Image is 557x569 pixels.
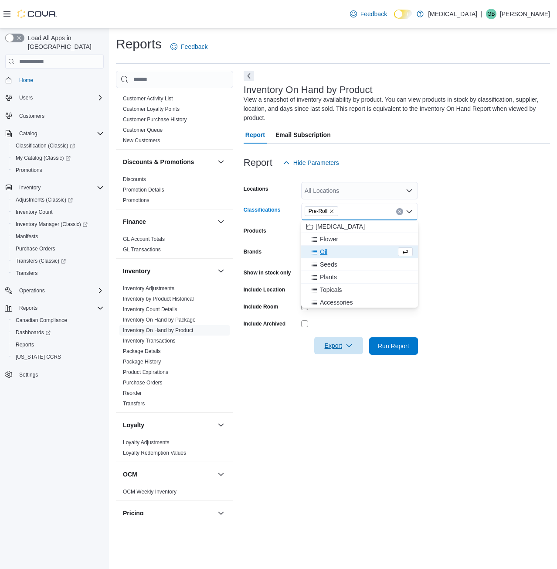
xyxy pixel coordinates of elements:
[9,218,107,230] a: Inventory Manager (Classic)
[428,9,477,19] p: [MEDICAL_DATA]
[16,128,104,139] span: Catalog
[16,285,48,296] button: Operations
[123,306,177,313] span: Inventory Count Details
[123,390,142,397] span: Reorder
[394,10,412,19] input: Dark Mode
[500,9,550,19] p: [PERSON_NAME]
[244,95,546,123] div: View a snapshot of inventory availability by product. You can view products in stock by classific...
[123,247,161,253] a: GL Transactions
[16,182,104,193] span: Inventory
[12,153,104,163] span: My Catalog (Classic)
[12,268,104,278] span: Transfers
[123,267,214,275] button: Inventory
[16,245,55,252] span: Purchase Orders
[12,243,59,254] a: Purchase Orders
[123,176,146,182] a: Discounts
[2,182,107,194] button: Inventory
[123,439,170,446] span: Loyalty Adjustments
[2,302,107,314] button: Reports
[244,185,268,192] label: Locations
[181,42,207,51] span: Feedback
[320,260,337,269] span: Seeds
[123,95,173,102] span: Customer Activity List
[19,130,37,137] span: Catalog
[16,341,34,348] span: Reports
[19,287,45,294] span: Operations
[123,106,180,112] a: Customer Loyalty Points
[406,187,413,194] button: Open list of options
[12,256,69,266] a: Transfers (Classic)
[123,197,149,204] span: Promotions
[9,164,107,176] button: Promotions
[486,9,496,19] div: Glen Byrne
[123,127,163,134] span: Customer Queue
[123,401,145,407] a: Transfers
[2,92,107,104] button: Users
[123,186,164,193] span: Promotion Details
[9,255,107,267] a: Transfers (Classic)
[123,197,149,203] a: Promotions
[216,469,226,480] button: OCM
[293,158,339,167] span: Hide Parameters
[9,140,107,152] a: Classification (Classic)
[275,126,331,144] span: Email Subscription
[123,390,142,396] a: Reorder
[123,348,161,355] span: Package Details
[245,126,265,144] span: Report
[19,184,41,191] span: Inventory
[16,128,41,139] button: Catalog
[12,339,37,350] a: Reports
[360,10,387,18] span: Feedback
[16,93,36,103] button: Users
[12,268,41,278] a: Transfers
[320,298,353,307] span: Accessories
[12,327,104,338] span: Dashboards
[12,315,104,326] span: Canadian Compliance
[244,320,285,327] label: Include Archived
[116,487,233,500] div: OCM
[16,353,61,360] span: [US_STATE] CCRS
[123,137,160,144] span: New Customers
[9,243,107,255] button: Purchase Orders
[320,235,338,243] span: Flower
[123,127,163,133] a: Customer Queue
[123,489,177,495] a: OCM Weekly Inventory
[9,339,107,351] button: Reports
[9,152,107,164] a: My Catalog (Classic)
[123,421,144,429] h3: Loyalty
[12,219,91,230] a: Inventory Manager (Classic)
[2,284,107,297] button: Operations
[301,258,418,271] button: Seeds
[9,206,107,218] button: Inventory Count
[16,142,75,149] span: Classification (Classic)
[9,194,107,206] a: Adjustments (Classic)
[346,5,391,23] a: Feedback
[16,154,71,161] span: My Catalog (Classic)
[123,358,161,365] span: Package History
[244,248,262,255] label: Brands
[16,303,41,313] button: Reports
[12,141,78,151] a: Classification (Classic)
[12,352,104,362] span: Washington CCRS
[19,371,38,378] span: Settings
[123,317,196,323] a: Inventory On Hand by Package
[320,273,337,281] span: Plants
[2,127,107,140] button: Catalog
[12,243,104,254] span: Purchase Orders
[116,437,233,462] div: Loyalty
[9,267,107,279] button: Transfers
[12,231,41,242] a: Manifests
[123,509,143,518] h3: Pricing
[167,38,211,55] a: Feedback
[123,217,146,226] h3: Finance
[244,269,291,276] label: Show in stock only
[9,351,107,363] button: [US_STATE] CCRS
[116,234,233,258] div: Finance
[123,267,150,275] h3: Inventory
[12,165,46,175] a: Promotions
[123,337,176,344] span: Inventory Transactions
[12,195,76,205] a: Adjustments (Classic)
[123,439,170,446] a: Loyalty Adjustments
[123,369,168,376] span: Product Expirations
